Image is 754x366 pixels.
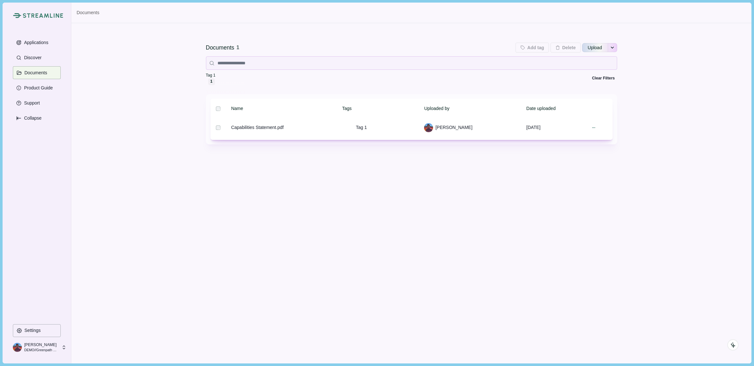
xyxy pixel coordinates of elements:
button: Expand [13,112,61,124]
button: Delete [550,42,581,53]
p: DEMO//Greenpath Solutions LLC [24,348,58,353]
img: Nick Pearson [424,123,433,132]
div: 1 [236,44,239,52]
button: Support [13,96,61,109]
div: [DATE] [526,122,588,133]
button: Product Guide [13,81,61,94]
p: Product Guide [22,85,53,91]
th: Name [230,101,341,116]
a: Settings [13,324,61,339]
th: Date uploaded [525,101,588,116]
button: Discover [13,51,61,64]
p: Collapse [22,115,41,121]
th: Uploaded by [423,101,525,116]
img: profile picture [13,343,22,352]
span: Tag 1 [206,73,216,78]
button: Add tag [515,42,549,53]
p: [PERSON_NAME] [24,342,58,348]
button: Upload [582,42,608,53]
button: Documents [13,66,61,79]
button: Tag 1 [342,124,381,131]
a: Documents [76,9,99,16]
img: Streamline Climate Logo [13,13,21,18]
img: Streamline Climate Logo [23,13,63,18]
p: Support [22,100,40,106]
button: Settings [13,324,61,337]
div: Capabilities Statement.pdf [231,124,283,131]
button: Clear Filters [590,73,617,84]
p: Documents [22,70,47,76]
button: Tag 1 1 [206,72,216,85]
p: Settings [22,328,41,333]
div: 1 [209,79,214,83]
span: Tag 1 [356,125,367,130]
div: Documents [206,44,235,52]
p: Discover [22,55,41,60]
th: Tags [341,101,423,116]
span: [PERSON_NAME] [435,124,472,131]
p: Applications [22,40,49,45]
button: Applications [13,36,61,49]
a: Streamline Climate LogoStreamline Climate Logo [13,13,61,18]
button: See more options [608,42,617,53]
